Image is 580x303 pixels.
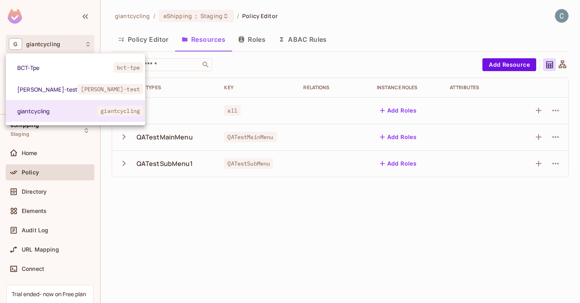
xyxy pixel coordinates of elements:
[114,62,143,73] span: bct-tpe
[17,107,97,115] span: giantcycling
[17,86,78,93] span: [PERSON_NAME]-test
[17,64,114,72] span: BCT-Tpe
[97,106,143,116] span: giantcycling
[78,84,143,94] span: [PERSON_NAME]-test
